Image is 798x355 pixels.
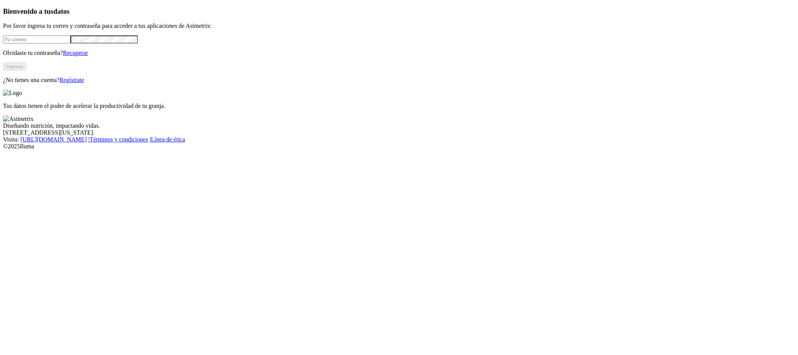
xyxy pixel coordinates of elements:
[3,63,26,71] button: Ingresa
[3,129,795,136] div: [STREET_ADDRESS][US_STATE].
[63,50,88,56] a: Recuperar
[3,116,34,122] img: Asimetrix
[90,136,148,143] a: Términos y condiciones
[3,22,795,29] p: Por favor ingresa tu correo y contraseña para acceder a tus aplicaciones de Asimetrix:
[59,77,84,83] a: Regístrate
[3,77,795,84] p: ¿No tienes una cuenta?
[3,136,795,143] div: Visita : | |
[151,136,185,143] a: Línea de ética
[3,122,795,129] div: Diseñando nutrición, impactando vidas.
[3,103,795,109] p: Tus datos tienen el poder de acelerar la productividad de tu granja.
[21,136,87,143] a: [URL][DOMAIN_NAME]
[53,7,70,15] span: datos
[3,35,70,43] input: Tu correo
[3,143,795,150] div: © 2025 Iluma
[3,7,795,16] h3: Bienvenido a tus
[3,50,795,56] p: Olvidaste tu contraseña?
[3,90,22,96] img: Logo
